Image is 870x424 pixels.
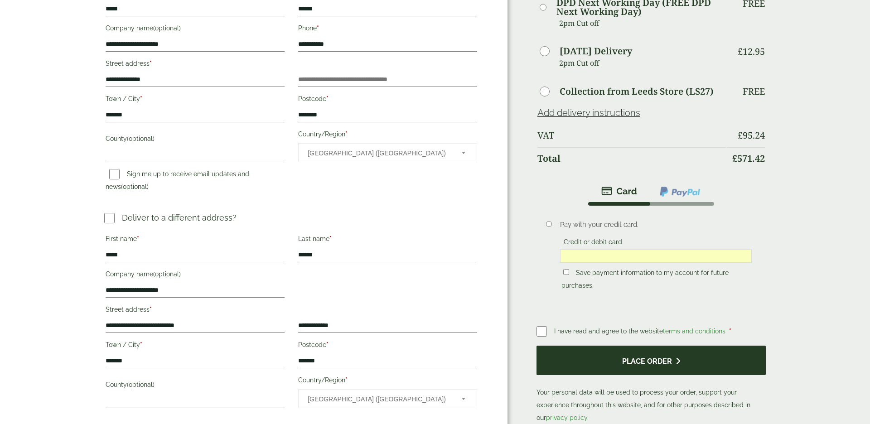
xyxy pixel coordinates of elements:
abbr: required [345,130,348,138]
a: privacy policy [546,414,587,421]
label: Last name [298,232,477,248]
p: Your personal data will be used to process your order, support your experience throughout this we... [536,346,766,424]
label: Company name [106,22,285,37]
label: Town / City [106,92,285,108]
abbr: required [150,306,152,313]
label: Town / City [106,338,285,354]
label: Company name [106,268,285,283]
a: Add delivery instructions [537,107,640,118]
abbr: required [140,341,142,348]
label: County [106,132,285,148]
button: Place order [536,346,766,375]
p: Free [743,86,765,97]
abbr: required [317,24,319,32]
label: County [106,378,285,394]
bdi: 95.24 [738,129,765,141]
abbr: required [137,235,139,242]
p: 2pm Cut off [559,16,726,30]
p: Pay with your credit card. [560,220,752,230]
span: £ [738,129,743,141]
input: Sign me up to receive email updates and news(optional) [109,169,120,179]
label: Sign me up to receive email updates and news [106,170,249,193]
label: Phone [298,22,477,37]
abbr: required [329,235,332,242]
span: United Kingdom (UK) [308,144,449,163]
span: (optional) [127,381,155,388]
label: Credit or debit card [560,238,626,248]
span: I have read and agree to the website [554,328,727,335]
span: Country/Region [298,389,477,408]
bdi: 571.42 [732,152,765,164]
th: Total [537,147,726,169]
a: terms and conditions [663,328,725,335]
label: [DATE] Delivery [560,47,632,56]
label: Street address [106,57,285,72]
img: stripe.png [601,186,637,197]
span: (optional) [121,183,149,190]
abbr: required [729,328,731,335]
label: Street address [106,303,285,318]
p: Deliver to a different address? [122,212,237,224]
span: (optional) [153,24,181,32]
label: Collection from Leeds Store (LS27) [560,87,714,96]
label: Save payment information to my account for future purchases. [561,269,729,292]
abbr: required [326,341,329,348]
span: (optional) [127,135,155,142]
abbr: required [326,95,329,102]
label: First name [106,232,285,248]
p: 2pm Cut off [559,56,726,70]
abbr: required [150,60,152,67]
label: Postcode [298,338,477,354]
label: Country/Region [298,374,477,389]
abbr: required [140,95,142,102]
th: VAT [537,125,726,146]
bdi: 12.95 [738,45,765,58]
iframe: Secure card payment input frame [563,252,749,260]
span: (optional) [153,270,181,278]
span: United Kingdom (UK) [308,390,449,409]
img: ppcp-gateway.png [659,186,701,198]
span: Country/Region [298,143,477,162]
span: £ [732,152,737,164]
abbr: required [345,376,348,384]
label: Postcode [298,92,477,108]
label: Country/Region [298,128,477,143]
span: £ [738,45,743,58]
